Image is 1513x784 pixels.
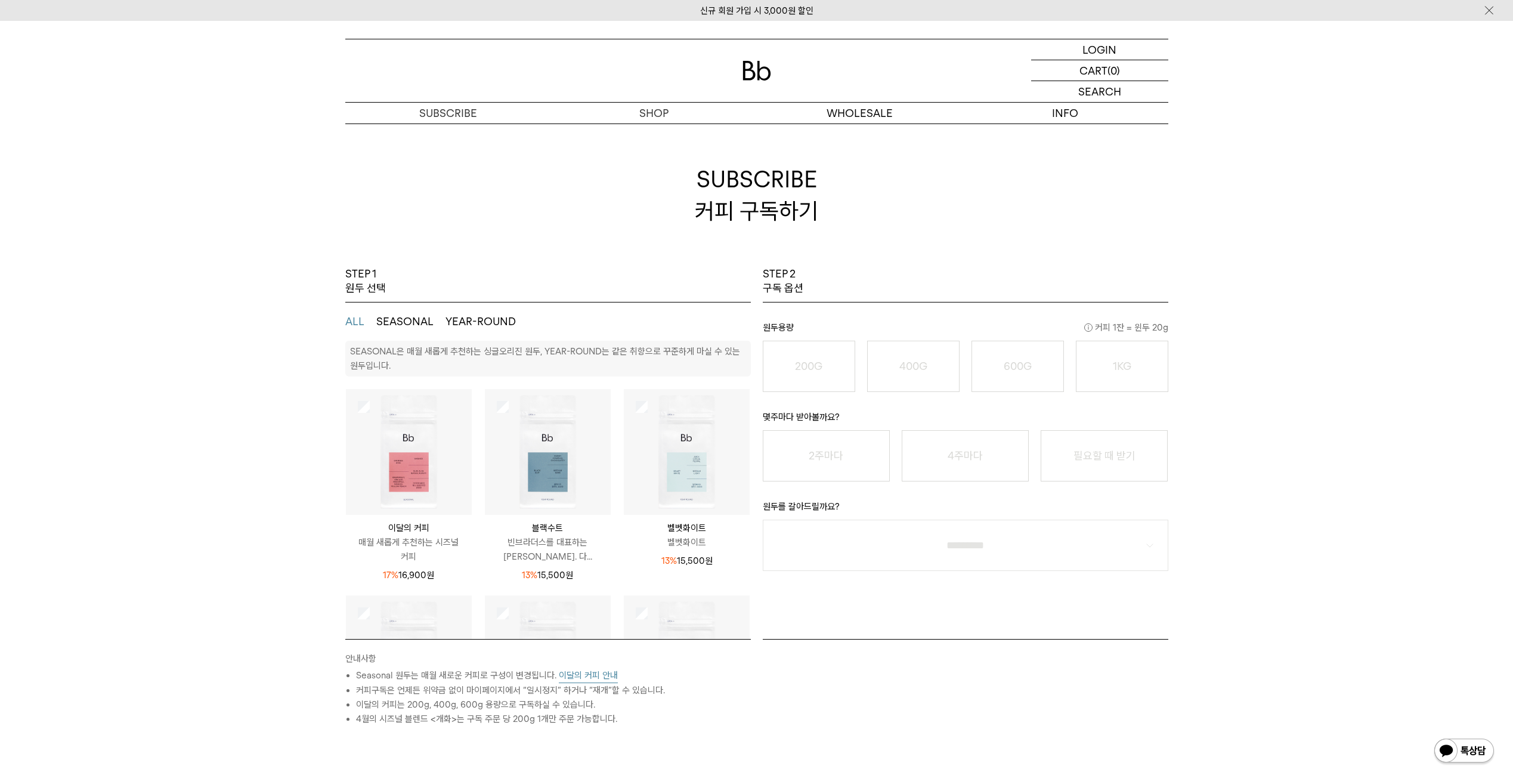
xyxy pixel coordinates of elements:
p: 원두를 갈아드릴까요? [763,499,1168,520]
p: (0) [1107,60,1120,81]
p: 원두용량 [763,320,1168,341]
span: 원 [426,570,434,581]
p: 16,900 [383,568,434,582]
img: 상품이미지 [485,595,611,721]
p: SEARCH [1078,81,1121,102]
li: 4월의 시즈널 블렌드 <개화>는 구독 주문 당 200g 1개만 주문 가능합니다. [356,712,751,726]
p: 15,500 [522,568,573,582]
img: 상품이미지 [346,595,472,721]
o: 600G [1004,360,1032,372]
button: 필요할 때 받기 [1041,430,1168,481]
button: ALL [345,314,364,329]
p: CART [1079,60,1107,81]
p: 몇주마다 받아볼까요? [763,410,1168,430]
p: 안내사항 [345,652,751,668]
img: 상품이미지 [346,389,472,515]
button: 200G [763,341,855,392]
h2: SUBSCRIBE 커피 구독하기 [345,124,1168,267]
button: 400G [867,341,960,392]
p: SEASONAL은 매월 새롭게 추천하는 싱글오리진 원두, YEAR-ROUND는 같은 취향으로 꾸준하게 마실 수 있는 원두입니다. [350,346,740,371]
o: 200G [795,360,822,372]
p: STEP 1 원두 선택 [345,267,386,296]
li: Seasonal 원두는 매월 새로운 커피로 구성이 변경됩니다. [356,668,751,683]
p: 15,500 [661,554,713,568]
a: SUBSCRIBE [345,103,551,124]
button: 1KG [1076,341,1168,392]
span: 13% [661,555,677,566]
o: 1KG [1113,360,1131,372]
img: 상품이미지 [485,389,611,515]
li: 이달의 커피는 200g, 400g, 600g 용량으로 구독하실 수 있습니다. [356,697,751,712]
p: 이달의 커피 [346,521,472,535]
span: 커피 1잔 = 윈두 20g [1084,320,1168,335]
p: WHOLESALE [757,103,963,124]
button: YEAR-ROUND [445,314,516,329]
p: 블랙수트 [485,521,611,535]
span: 원 [705,555,713,566]
li: 커피구독은 언제든 위약금 없이 마이페이지에서 “일시정지” 하거나 “재개”할 수 있습니다. [356,683,751,697]
button: 600G [971,341,1064,392]
span: 13% [522,570,537,581]
a: CART (0) [1031,60,1168,81]
img: 상품이미지 [624,389,750,515]
a: SHOP [551,103,757,124]
p: STEP 2 구독 옵션 [763,267,803,296]
span: 17% [383,570,398,581]
p: 벨벳화이트 [624,521,750,535]
o: 400G [899,360,927,372]
button: 2주마다 [763,430,890,481]
img: 상품이미지 [624,595,750,721]
button: 4주마다 [902,430,1029,481]
p: INFO [963,103,1168,124]
p: LOGIN [1082,39,1116,60]
button: SEASONAL [376,314,434,329]
p: 벨벳화이트 [624,535,750,550]
span: 원 [565,570,573,581]
a: 신규 회원 가입 시 3,000원 할인 [700,5,813,16]
img: 로고 [742,61,771,81]
img: 카카오톡 채널 1:1 채팅 버튼 [1433,737,1495,766]
p: 매월 새롭게 추천하는 시즈널 커피 [346,535,472,564]
p: 빈브라더스를 대표하는 [PERSON_NAME]. 다... [485,535,611,564]
button: 이달의 커피 안내 [559,668,618,683]
a: LOGIN [1031,39,1168,60]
